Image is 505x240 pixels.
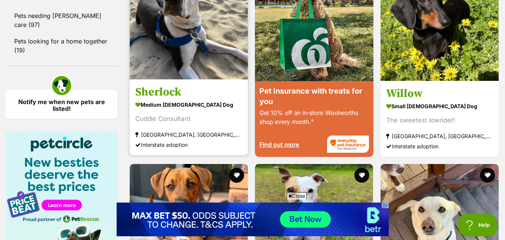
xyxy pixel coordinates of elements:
strong: small [DEMOGRAPHIC_DATA] Dog [386,101,493,112]
a: Sherlock medium [DEMOGRAPHIC_DATA] Dog Cuddle Consultant [GEOGRAPHIC_DATA], [GEOGRAPHIC_DATA] Int... [130,79,248,155]
a: Notify me when new pets are listed! [6,89,118,119]
h3: Willow [386,86,493,101]
a: Willow small [DEMOGRAPHIC_DATA] Dog The sweetest lowrider! [GEOGRAPHIC_DATA], [GEOGRAPHIC_DATA] I... [381,81,499,157]
div: Interstate adoption [386,141,493,151]
a: Pets looking for a home together (19) [6,33,118,58]
button: favourite [229,168,244,183]
strong: [GEOGRAPHIC_DATA], [GEOGRAPHIC_DATA] [386,131,493,141]
strong: medium [DEMOGRAPHIC_DATA] Dog [135,99,242,110]
h3: Sherlock [135,85,242,99]
button: favourite [355,168,370,183]
strong: [GEOGRAPHIC_DATA], [GEOGRAPHIC_DATA] [135,130,242,140]
iframe: Advertisement [117,203,389,236]
div: The sweetest lowrider! [386,115,493,125]
button: favourite [480,168,495,183]
span: Close [287,192,307,200]
div: Interstate adoption [135,140,242,150]
div: Cuddle Consultant [135,114,242,124]
iframe: Help Scout Beacon - Open [458,214,498,236]
a: Pets needing [PERSON_NAME] care (97) [6,8,118,33]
